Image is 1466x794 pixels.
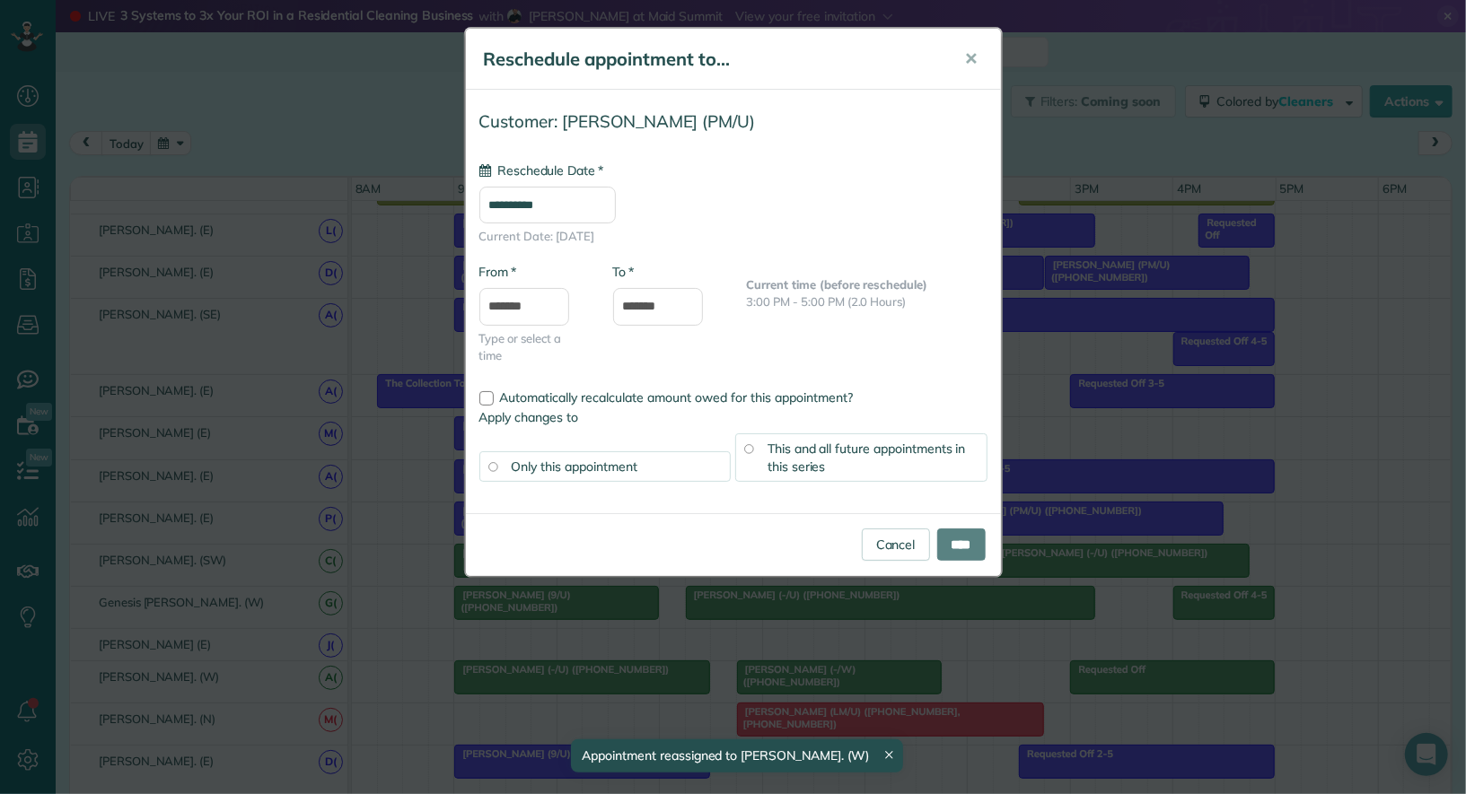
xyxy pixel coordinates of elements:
[512,458,637,475] span: Only this appointment
[479,161,603,179] label: Reschedule Date
[747,277,928,292] b: Current time (before reschedule)
[965,48,979,69] span: ✕
[613,263,634,281] label: To
[484,47,940,72] h5: Reschedule appointment to...
[479,112,988,131] h4: Customer: [PERSON_NAME] (PM/U)
[479,228,988,245] span: Current Date: [DATE]
[479,408,988,426] label: Apply changes to
[479,263,516,281] label: From
[768,441,966,475] span: This and all future appointments in this series
[479,330,586,364] span: Type or select a time
[862,528,930,561] a: Cancel
[744,444,753,453] input: This and all future appointments in this series
[500,389,854,406] span: Automatically recalculate amount owed for this appointment?
[488,462,497,471] input: Only this appointment
[571,739,902,772] div: Appointment reassigned to [PERSON_NAME]. (W)
[747,293,988,310] p: 3:00 PM - 5:00 PM (2.0 Hours)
